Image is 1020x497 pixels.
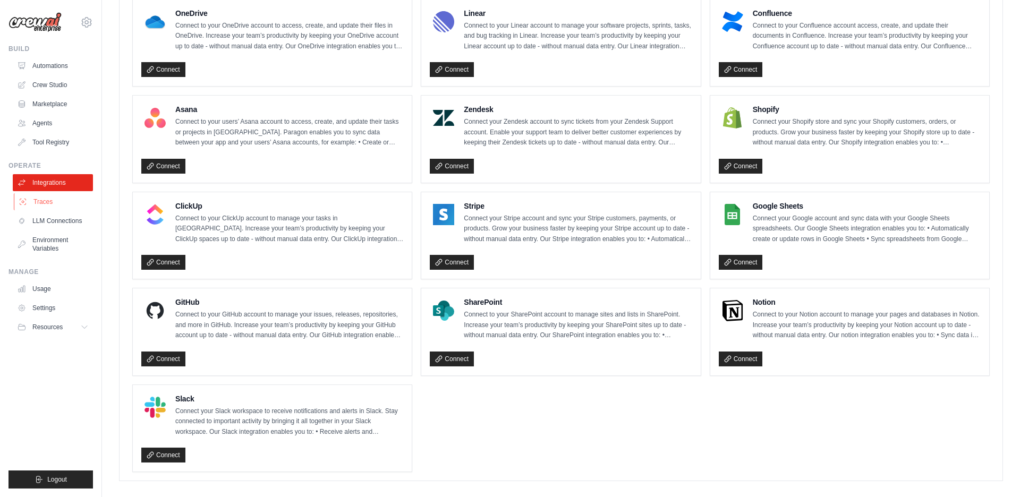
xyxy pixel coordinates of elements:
p: Connect to your users’ Asana account to access, create, and update their tasks or projects in [GE... [175,117,403,148]
a: Connect [141,255,185,270]
a: Environment Variables [13,232,93,257]
button: Logout [8,470,93,489]
p: Connect your Stripe account and sync your Stripe customers, payments, or products. Grow your busi... [464,213,692,245]
h4: Asana [175,104,403,115]
img: Confluence Logo [722,11,743,32]
p: Connect your Slack workspace to receive notifications and alerts in Slack. Stay connected to impo... [175,406,403,438]
a: Traces [14,193,94,210]
p: Connect to your Linear account to manage your software projects, sprints, tasks, and bug tracking... [464,21,692,52]
a: Integrations [13,174,93,191]
h4: Confluence [753,8,981,19]
button: Resources [13,319,93,336]
p: Connect to your GitHub account to manage your issues, releases, repositories, and more in GitHub.... [175,310,403,341]
a: Settings [13,299,93,316]
img: Google Sheets Logo [722,204,743,225]
div: Build [8,45,93,53]
a: Connect [141,448,185,462]
h4: OneDrive [175,8,403,19]
img: Linear Logo [433,11,454,32]
p: Connect to your Confluence account access, create, and update their documents in Confluence. Incr... [753,21,981,52]
h4: Stripe [464,201,692,211]
span: Logout [47,475,67,484]
a: Connect [141,62,185,77]
a: Connect [719,62,763,77]
img: GitHub Logo [144,300,166,321]
img: ClickUp Logo [144,204,166,225]
img: Notion Logo [722,300,743,321]
div: Operate [8,161,93,170]
h4: Slack [175,393,403,404]
img: Logo [8,12,62,32]
a: Connect [719,352,763,366]
a: Connect [430,255,474,270]
h4: Notion [753,297,981,307]
a: Tool Registry [13,134,93,151]
a: Marketplace [13,96,93,113]
img: OneDrive Logo [144,11,166,32]
p: Connect your Shopify store and sync your Shopify customers, orders, or products. Grow your busine... [753,117,981,148]
h4: Zendesk [464,104,692,115]
p: Connect to your ClickUp account to manage your tasks in [GEOGRAPHIC_DATA]. Increase your team’s p... [175,213,403,245]
a: Connect [430,159,474,174]
img: Slack Logo [144,397,166,418]
a: Connect [430,62,474,77]
div: Manage [8,268,93,276]
h4: ClickUp [175,201,403,211]
p: Connect to your Notion account to manage your pages and databases in Notion. Increase your team’s... [753,310,981,341]
p: Connect to your OneDrive account to access, create, and update their files in OneDrive. Increase ... [175,21,403,52]
a: Crew Studio [13,76,93,93]
img: Shopify Logo [722,107,743,128]
a: Connect [719,255,763,270]
img: SharePoint Logo [433,300,454,321]
img: Zendesk Logo [433,107,454,128]
a: Automations [13,57,93,74]
h4: Linear [464,8,692,19]
a: Agents [13,115,93,132]
a: LLM Connections [13,212,93,229]
p: Connect to your SharePoint account to manage sites and lists in SharePoint. Increase your team’s ... [464,310,692,341]
a: Connect [430,352,474,366]
a: Usage [13,280,93,297]
span: Resources [32,323,63,331]
a: Connect [141,352,185,366]
h4: GitHub [175,297,403,307]
p: Connect your Google account and sync data with your Google Sheets spreadsheets. Our Google Sheets... [753,213,981,245]
a: Connect [719,159,763,174]
h4: Google Sheets [753,201,981,211]
h4: Shopify [753,104,981,115]
img: Asana Logo [144,107,166,128]
img: Stripe Logo [433,204,454,225]
p: Connect your Zendesk account to sync tickets from your Zendesk Support account. Enable your suppo... [464,117,692,148]
h4: SharePoint [464,297,692,307]
a: Connect [141,159,185,174]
